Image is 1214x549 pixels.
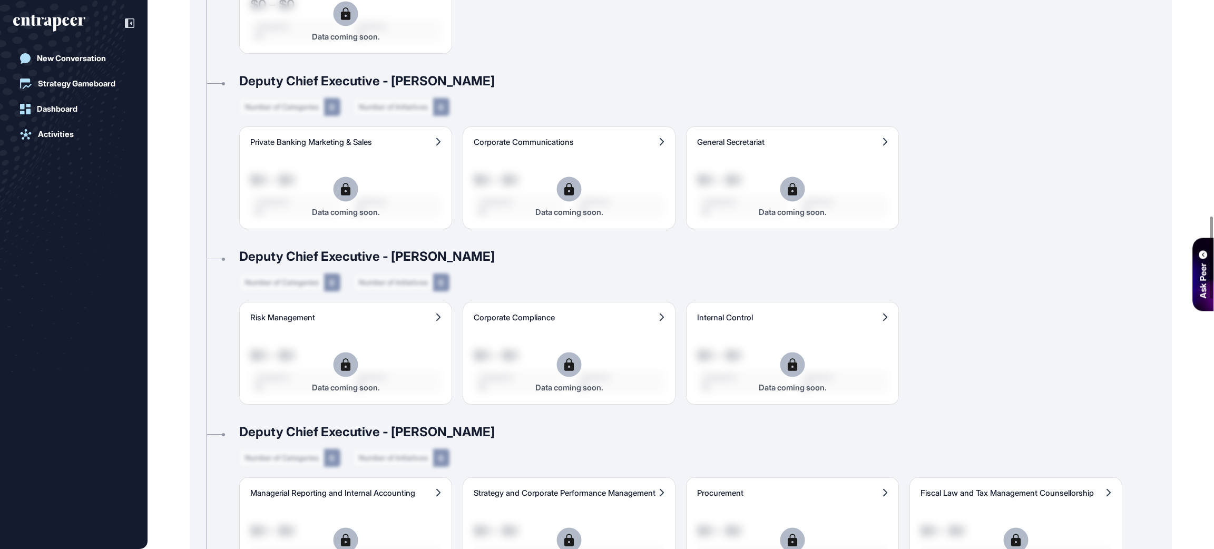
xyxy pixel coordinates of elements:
a: Dashboard [13,99,134,120]
div: Dashboard [37,104,77,114]
div: entrapeer-logo [13,15,85,32]
div: Deputy Chief Executive - [PERSON_NAME] [239,75,495,87]
div: Strategy Gameboard [38,79,115,89]
div: Activities [38,130,74,139]
div: Ask Peer [1197,263,1209,299]
div: Deputy Chief Executive - [PERSON_NAME] [239,250,495,263]
a: New Conversation [13,48,134,69]
a: Strategy Gameboard [13,73,134,94]
div: Deputy Chief Executive - [PERSON_NAME] [239,426,495,438]
div: New Conversation [37,54,106,63]
a: Activities [13,124,134,145]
